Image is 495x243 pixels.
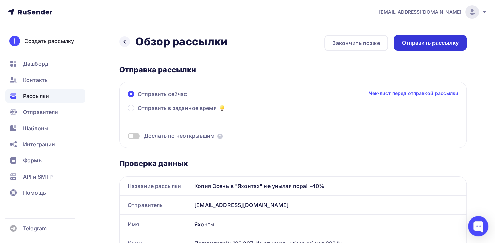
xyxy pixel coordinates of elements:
[5,105,85,119] a: Отправители
[332,39,380,47] div: Закончить позже
[120,177,192,195] div: Название рассылки
[369,90,458,97] a: Чек-лист перед отправкой рассылки
[23,124,48,132] span: Шаблоны
[5,154,85,167] a: Формы
[120,215,192,234] div: Имя
[23,156,43,164] span: Формы
[24,3,185,13] p: Осень в ЯХОНТАХ. Очей очарованье!
[5,73,85,87] a: Контакты
[379,9,461,15] span: [EMAIL_ADDRESS][DOMAIN_NAME]
[23,92,49,100] span: Рассылки
[24,37,74,45] div: Создать рассылку
[5,121,85,135] a: Шаблоны
[119,159,467,168] div: Проверка данных
[23,173,53,181] span: API и SMTP
[138,104,217,112] span: Отправить в заданное время
[138,90,187,98] span: Отправить сейчас
[23,60,48,68] span: Дашборд
[119,65,467,75] div: Отправка рассылки
[23,108,58,116] span: Отправители
[23,76,49,84] span: Контакты
[5,89,85,103] a: Рассылки
[23,140,55,148] span: Интеграции
[144,132,215,140] span: Дослать по неоткрывшим
[192,215,466,234] div: Яхонты
[23,224,47,232] span: Telegram
[135,35,228,48] h2: Обзор рассылки
[120,196,192,214] div: Отправитель
[5,57,85,70] a: Дашборд
[23,189,46,197] span: Помощь
[192,196,466,214] div: [EMAIL_ADDRESS][DOMAIN_NAME]
[402,39,459,47] div: Отправить рассылку
[379,5,487,19] a: [EMAIL_ADDRESS][DOMAIN_NAME]
[192,177,466,195] div: Копия Осень в "Яхонтах" не унылая пора! -40%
